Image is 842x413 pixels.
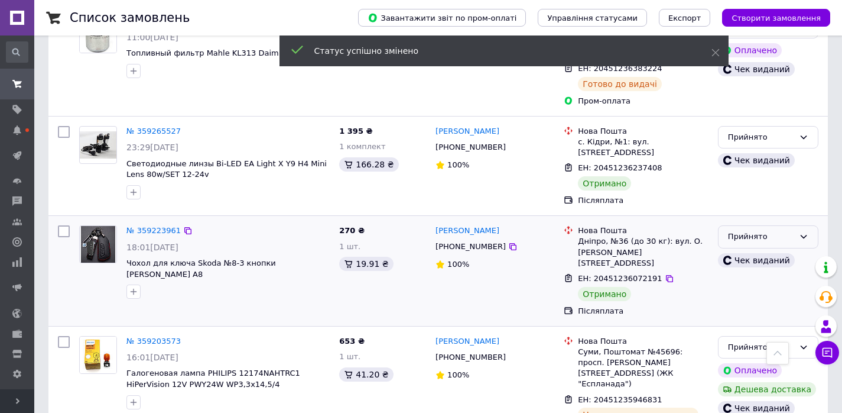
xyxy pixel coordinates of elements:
[718,253,795,267] div: Чек виданий
[815,341,839,364] button: Чат з покупцем
[578,195,708,206] div: Післяплата
[339,242,360,251] span: 1 шт.
[578,306,708,317] div: Післяплата
[732,14,821,22] span: Створити замовлення
[435,126,499,137] a: [PERSON_NAME]
[339,337,365,346] span: 653 ₴
[435,336,499,347] a: [PERSON_NAME]
[339,352,360,361] span: 1 шт.
[339,142,385,151] span: 1 комплект
[126,143,178,152] span: 23:29[DATE]
[728,341,794,354] div: Прийнято
[578,176,631,191] div: Отримано
[80,131,116,159] img: Фото товару
[578,274,662,283] span: ЕН: 20451236072191
[578,236,708,269] div: Дніпро, №36 (до 30 кг): вул. О. [PERSON_NAME][STREET_ADDRESS]
[433,350,508,365] div: [PHONE_NUMBER]
[126,226,181,235] a: № 359223961
[79,126,117,164] a: Фото товару
[710,13,830,22] a: Створити замовлення
[126,33,178,42] span: 11:00[DATE]
[578,96,708,107] div: Пром-оплата
[126,337,181,346] a: № 359203573
[718,43,782,57] div: Оплачено
[668,14,701,22] span: Експорт
[447,160,469,169] span: 100%
[314,45,682,57] div: Статус успішно змінено
[547,14,638,22] span: Управління статусами
[578,287,631,301] div: Отримано
[79,336,117,374] a: Фото товару
[718,62,795,76] div: Чек виданий
[659,9,711,27] button: Експорт
[126,49,289,57] a: Топливный фильтр Mahle KL313 Daimler
[126,243,178,252] span: 18:01[DATE]
[447,370,469,379] span: 100%
[578,347,708,390] div: Суми, Поштомат №45696: просп. [PERSON_NAME][STREET_ADDRESS] (ЖК "Еспланада")
[339,367,393,382] div: 41.20 ₴
[435,225,499,237] a: [PERSON_NAME]
[728,231,794,243] div: Прийнято
[368,12,516,23] span: Завантажити звіт по пром-оплаті
[358,9,526,27] button: Завантажити звіт по пром-оплаті
[578,225,708,236] div: Нова Пошта
[728,131,794,144] div: Прийнято
[126,127,181,135] a: № 359265527
[718,363,782,377] div: Оплачено
[433,239,508,254] div: [PHONE_NUMBER]
[578,126,708,137] div: Нова Пошта
[339,226,365,235] span: 270 ₴
[126,353,178,362] span: 16:01[DATE]
[447,260,469,269] span: 100%
[126,159,327,179] a: Светодиодные линзы Bi-LED EA Light X Y9 H4 Mini Lens 80w/SET 12-24v
[339,157,398,172] div: 166.28 ₴
[578,137,708,158] div: с. Кідри, №1: вул. [STREET_ADDRESS]
[79,225,117,263] a: Фото товару
[339,257,393,271] div: 19.91 ₴
[538,9,647,27] button: Управління статусами
[722,9,830,27] button: Створити замовлення
[578,395,662,404] span: ЕН: 20451235946831
[339,127,372,135] span: 1 395 ₴
[718,382,816,396] div: Дешева доставка
[70,11,190,25] h1: Список замовлень
[80,337,116,373] img: Фото товару
[578,77,662,91] div: Готово до видачі
[578,336,708,347] div: Нова Пошта
[433,140,508,155] div: [PHONE_NUMBER]
[126,369,300,389] a: Галогеновая лампа PHILIPS 12174NAHTRC1 HiPerVision 12V PWY24W WP3,3x14,5/4
[578,163,662,172] span: ЕН: 20451236237408
[126,259,276,279] a: Чохол для ключа Skoda №8-3 кнопки [PERSON_NAME] A8
[718,153,795,167] div: Чек виданий
[81,226,116,263] img: Фото товару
